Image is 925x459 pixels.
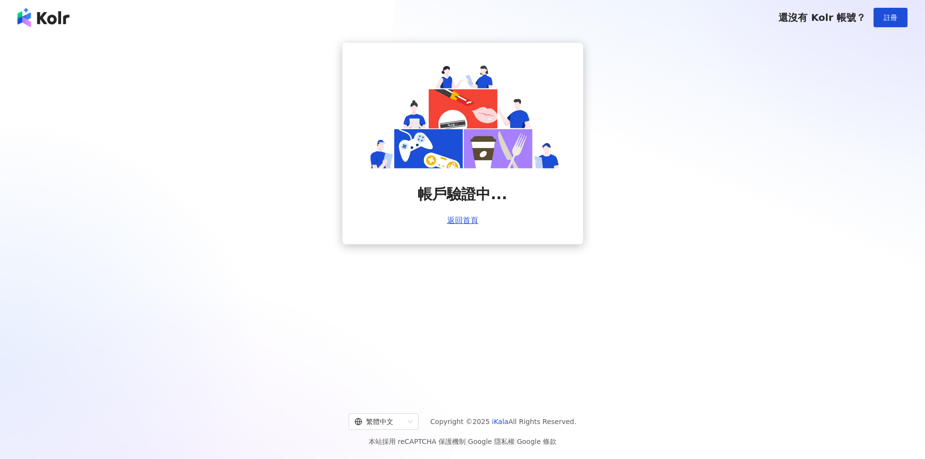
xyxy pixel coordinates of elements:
span: Copyright © 2025 All Rights Reserved. [430,416,576,427]
span: 還沒有 Kolr 帳號？ [778,12,866,23]
a: Google 條款 [517,438,556,445]
a: iKala [492,418,508,425]
img: account is verifying [366,62,560,169]
button: 註冊 [874,8,908,27]
span: | [466,438,468,445]
div: 繁體中文 [354,414,404,429]
span: 註冊 [884,14,897,21]
span: 帳戶驗證中... [418,184,507,204]
span: | [515,438,517,445]
span: 本站採用 reCAPTCHA 保護機制 [369,436,556,447]
img: logo [17,8,69,27]
a: Google 隱私權 [468,438,515,445]
a: 返回首頁 [447,216,478,225]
